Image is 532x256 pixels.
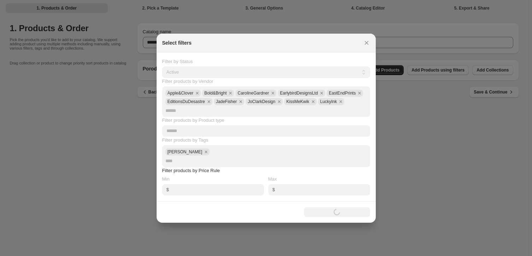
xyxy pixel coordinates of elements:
span: Min [162,176,170,182]
span: LuckyInk [320,99,337,104]
span: Filter products by Tags [162,137,209,143]
span: Filter products by Vendor [162,79,214,84]
span: Apple&Clover [168,91,193,96]
span: EditionsDuDesastre [168,99,205,104]
span: JoClarkDesign [248,99,275,104]
h2: Select filters [162,39,192,46]
span: Max [268,176,277,182]
span: Bold&Bright [204,91,227,96]
span: $ [166,187,169,192]
span: EarlybirdDesignsLtd [280,91,318,96]
span: KissMeKwik [286,99,309,104]
p: Filter products by Price Rule [162,167,370,174]
span: Filter by Status [162,59,193,64]
span: Valentine'sDay [168,149,203,154]
span: CarolineGardner [238,91,269,96]
span: EastEndPrints [329,91,356,96]
span: Filter products by Product type [162,118,224,123]
span: $ [273,187,275,192]
span: JadeFisher [216,99,237,104]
